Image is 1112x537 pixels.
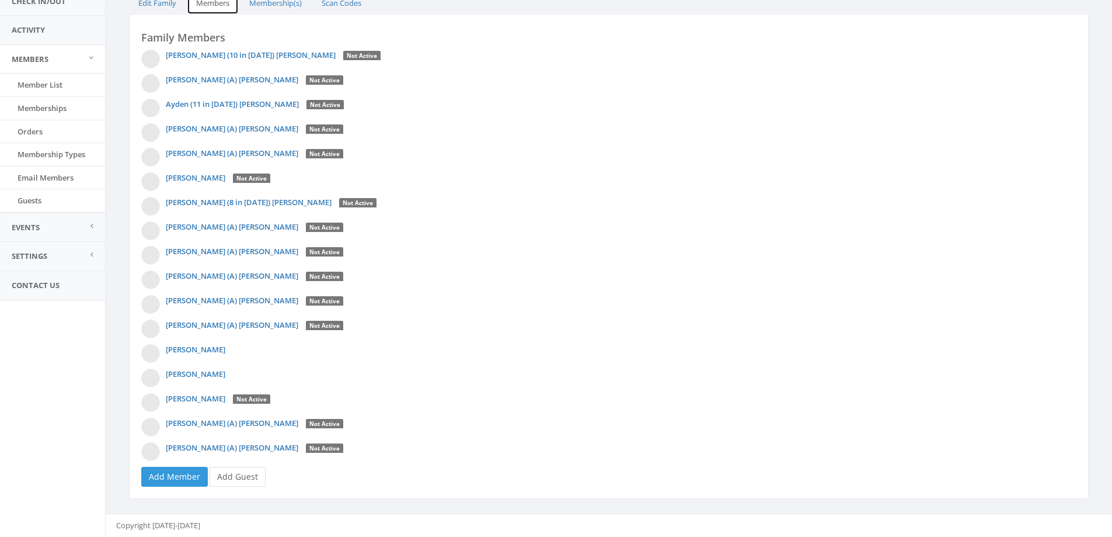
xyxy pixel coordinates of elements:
a: [PERSON_NAME] (A) [PERSON_NAME] [166,123,298,134]
div: Not Active [233,394,270,405]
div: Not Active [343,51,381,61]
img: Photo [141,442,160,461]
div: Not Active [306,124,343,135]
a: Add Member [141,467,208,487]
img: Photo [141,246,160,265]
a: [PERSON_NAME] (A) [PERSON_NAME] [166,221,298,232]
div: Not Active [306,149,343,160]
span: Members [12,54,48,64]
a: [PERSON_NAME] (A) [PERSON_NAME] [166,295,298,306]
div: Not Active [306,272,343,282]
a: [PERSON_NAME] (8 in [DATE]) [PERSON_NAME] [166,197,332,207]
img: Photo [141,369,160,387]
a: [PERSON_NAME] (A) [PERSON_NAME] [166,418,298,428]
img: Photo [141,271,160,289]
div: Not Active [339,198,377,209]
img: Photo [141,295,160,314]
img: Photo [141,197,160,216]
img: Photo [141,344,160,363]
a: [PERSON_NAME] (A) [PERSON_NAME] [166,148,298,158]
img: Photo [141,50,160,68]
img: Photo [141,221,160,240]
img: Photo [141,320,160,338]
a: [PERSON_NAME] [166,393,225,404]
a: [PERSON_NAME] (10 in [DATE]) [PERSON_NAME] [166,50,336,60]
div: Not Active [306,321,343,331]
a: [PERSON_NAME] [166,172,225,183]
div: Not Active [306,100,344,110]
a: Ayden (11 in [DATE]) [PERSON_NAME] [166,99,299,109]
span: Email Members [18,172,74,183]
a: [PERSON_NAME] [166,344,225,355]
h4: Family Members [141,32,1076,44]
span: Settings [12,251,47,261]
img: Photo [141,172,160,191]
div: Not Active [306,444,343,454]
img: Photo [141,148,160,167]
img: Photo [141,393,160,412]
a: [PERSON_NAME] (A) [PERSON_NAME] [166,320,298,330]
a: Add Guest [210,467,266,487]
div: Not Active [306,75,343,86]
a: [PERSON_NAME] (A) [PERSON_NAME] [166,271,298,281]
a: [PERSON_NAME] (A) [PERSON_NAME] [166,246,298,257]
div: Not Active [306,223,343,233]
span: Contact Us [12,280,60,290]
footer: Copyright [DATE]-[DATE] [106,514,1112,537]
img: Photo [141,74,160,93]
a: [PERSON_NAME] (A) [PERSON_NAME] [166,442,298,453]
a: [PERSON_NAME] (A) [PERSON_NAME] [166,74,298,85]
div: Not Active [233,174,270,184]
img: Photo [141,99,160,117]
img: Photo [141,123,160,142]
div: Not Active [306,296,343,307]
a: [PERSON_NAME] [166,369,225,379]
div: Not Active [306,247,343,258]
div: Not Active [306,419,343,429]
span: Events [12,222,40,233]
img: Photo [141,418,160,436]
